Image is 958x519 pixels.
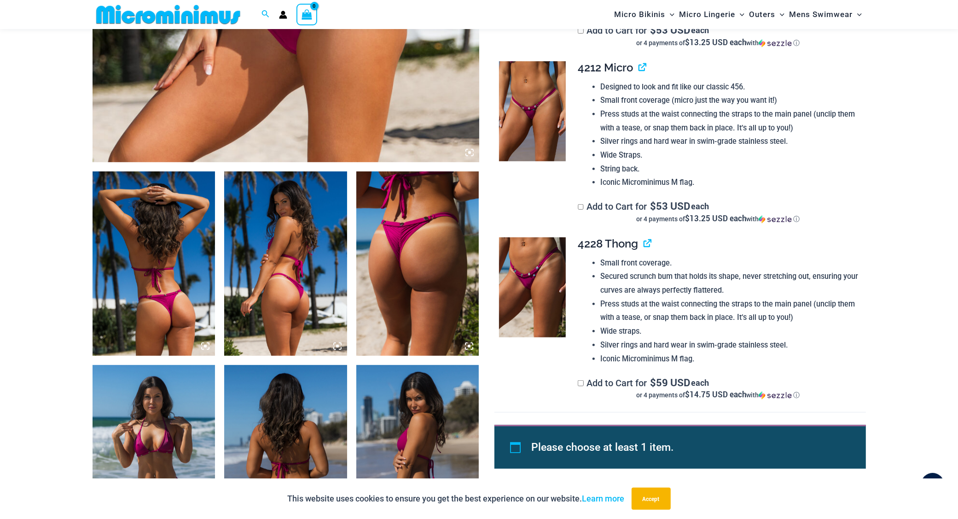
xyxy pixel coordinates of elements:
[691,201,709,211] span: each
[578,38,858,47] div: or 4 payments of$13.25 USD eachwithSezzle Click to learn more about Sezzle
[600,162,858,176] li: String back.
[600,80,858,94] li: Designed to look and fit like our classic 456.
[685,213,746,224] span: $13.25 USD each
[578,390,858,400] div: or 4 payments of with
[650,25,690,35] span: 53 USD
[261,9,270,20] a: Search icon link
[600,148,858,162] li: Wide Straps.
[578,38,858,47] div: or 4 payments of with
[759,39,792,47] img: Sezzle
[735,3,744,26] span: Menu Toggle
[600,297,858,324] li: Press studs at the waist connecting the straps to the main panel (unclip them with a tease, or sn...
[578,201,858,224] label: Add to Cart for
[578,380,584,386] input: Add to Cart for$59 USD eachor 4 payments of$14.75 USD eachwithSezzle Click to learn more about Se...
[224,171,347,356] img: Tight Rope Pink 319 Top 4228 Thong
[677,3,747,26] a: Micro LingerieMenu ToggleMenu Toggle
[632,488,671,510] button: Accept
[747,3,787,26] a: OutersMenu ToggleMenu Toggle
[499,61,566,162] img: Tight Rope Pink 319 4212 Micro
[759,215,792,224] img: Sezzle
[665,3,674,26] span: Menu Toggle
[610,1,866,28] nav: Site Navigation
[288,492,625,506] p: This website uses cookies to ensure you get the best experience on our website.
[578,237,638,250] span: 4228 Thong
[499,237,566,338] img: Tight Rope Pink 4228 Thong
[650,23,656,36] span: $
[650,201,690,211] span: 53 USD
[600,270,858,297] li: Secured scrunch bum that holds its shape, never stretching out, ensuring your curves are always p...
[787,3,864,26] a: Mens SwimwearMenu ToggleMenu Toggle
[600,256,858,270] li: Small front coverage.
[789,3,853,26] span: Mens Swimwear
[685,37,746,47] span: $13.25 USD each
[853,3,862,26] span: Menu Toggle
[691,378,709,387] span: each
[279,11,287,19] a: Account icon link
[356,171,479,356] img: Tight Rope Pink 4228 Thong
[578,377,858,400] label: Add to Cart for
[600,176,858,189] li: Iconic Microminimus M flag.
[685,389,746,400] span: $14.75 USD each
[650,376,656,389] span: $
[749,3,775,26] span: Outers
[578,214,858,224] div: or 4 payments of with
[691,25,709,35] span: each
[600,107,858,135] li: Press studs at the waist connecting the straps to the main panel (unclip them with a tease, or sn...
[614,3,665,26] span: Micro Bikinis
[578,61,633,74] span: 4212 Micro
[775,3,784,26] span: Menu Toggle
[578,214,858,224] div: or 4 payments of$13.25 USD eachwithSezzle Click to learn more about Sezzle
[93,171,215,356] img: Tight Rope Pink 319 Top 4228 Thong
[600,135,858,148] li: Silver rings and hard wear in swim-grade stainless steel.
[600,324,858,338] li: Wide straps.
[650,199,656,212] span: $
[600,352,858,366] li: Iconic Microminimus M flag.
[612,3,677,26] a: Micro BikinisMenu ToggleMenu Toggle
[600,94,858,107] li: Small front coverage (micro just the way you want it!)
[679,3,735,26] span: Micro Lingerie
[759,391,792,400] img: Sezzle
[600,338,858,352] li: Silver rings and hard wear in swim-grade stainless steel.
[650,378,690,387] span: 59 USD
[578,390,858,400] div: or 4 payments of$14.75 USD eachwithSezzle Click to learn more about Sezzle
[582,494,625,503] a: Learn more
[93,4,244,25] img: MM SHOP LOGO FLAT
[532,437,845,458] li: Please choose at least 1 item.
[578,204,584,210] input: Add to Cart for$53 USD eachor 4 payments of$13.25 USD eachwithSezzle Click to learn more about Se...
[296,4,318,25] a: View Shopping Cart, empty
[578,28,584,34] input: Add to Cart for$53 USD eachor 4 payments of$13.25 USD eachwithSezzle Click to learn more about Se...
